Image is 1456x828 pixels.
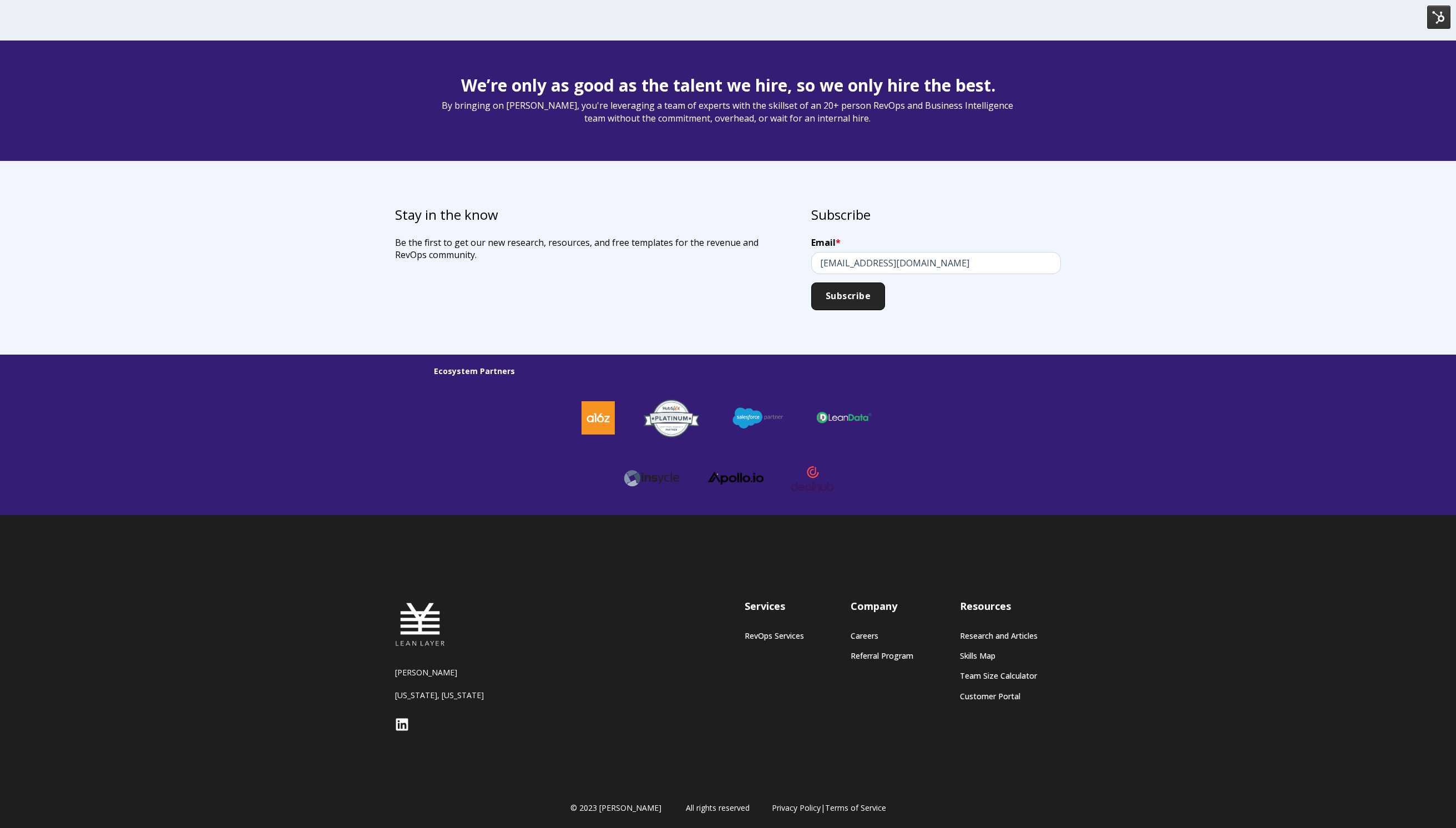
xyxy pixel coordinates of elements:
img: Lean Layer [395,599,445,649]
span: | [772,802,886,814]
h3: Services [745,599,804,613]
span: All rights reserved [686,802,750,814]
span: Email [811,236,836,249]
img: leandata-logo [817,411,872,425]
a: Research and Articles [960,631,1038,640]
img: HubSpot Tools Menu Toggle [1427,6,1450,29]
img: apollo logo [708,472,764,485]
img: a16z [582,401,615,435]
a: Team Size Calculator [960,671,1038,680]
img: salesforce [730,405,786,431]
img: Insycle [624,467,679,489]
a: Terms of Service [825,802,886,813]
input: Subscribe [811,282,885,310]
span: We’re only as good as the talent we hire, so we only hire the best. [461,74,995,97]
p: [PERSON_NAME] [395,667,534,678]
img: HubSpot-Platinum-Partner-Badge copy [644,398,699,438]
a: Referral Program [851,651,913,660]
a: RevOps Services [745,631,804,640]
a: Skills Map [960,651,1038,660]
span: By bringing on [PERSON_NAME], you're leveraging a team of experts with the skillset of an 20+ per... [434,99,1021,125]
a: Privacy Policy [772,802,821,813]
span: © 2023 [PERSON_NAME] [570,802,661,814]
a: Careers [851,631,913,640]
a: Customer Portal [960,691,1038,701]
h3: Resources [960,599,1038,613]
h3: Company [851,599,913,613]
img: dealhub-logo [790,456,835,501]
p: [US_STATE], [US_STATE] [395,690,534,700]
h3: Stay in the know [395,205,772,224]
p: Be the first to get our new research, resources, and free templates for the revenue and RevOps co... [395,236,772,261]
strong: Ecosystem Partners [434,366,515,376]
h3: Subscribe [811,205,1061,224]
